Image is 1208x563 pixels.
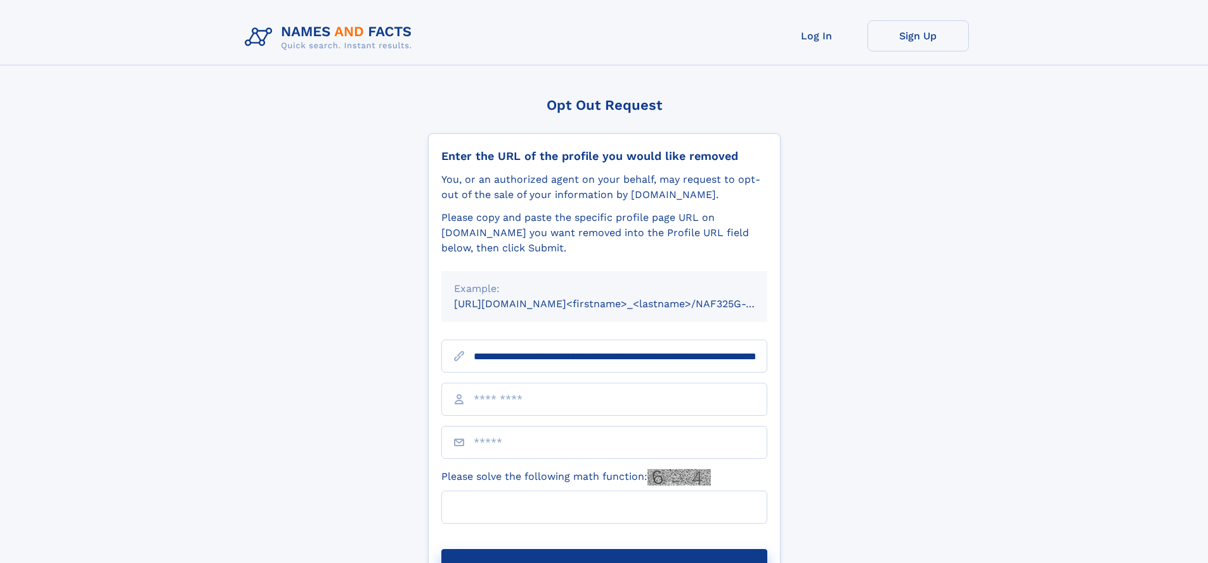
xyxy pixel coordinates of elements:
[867,20,969,51] a: Sign Up
[454,298,791,310] small: [URL][DOMAIN_NAME]<firstname>_<lastname>/NAF325G-xxxxxxxx
[240,20,422,55] img: Logo Names and Facts
[441,149,767,163] div: Enter the URL of the profile you would like removed
[441,469,711,486] label: Please solve the following math function:
[428,97,781,113] div: Opt Out Request
[441,210,767,256] div: Please copy and paste the specific profile page URL on [DOMAIN_NAME] you want removed into the Pr...
[454,281,755,296] div: Example:
[441,172,767,202] div: You, or an authorized agent on your behalf, may request to opt-out of the sale of your informatio...
[766,20,867,51] a: Log In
